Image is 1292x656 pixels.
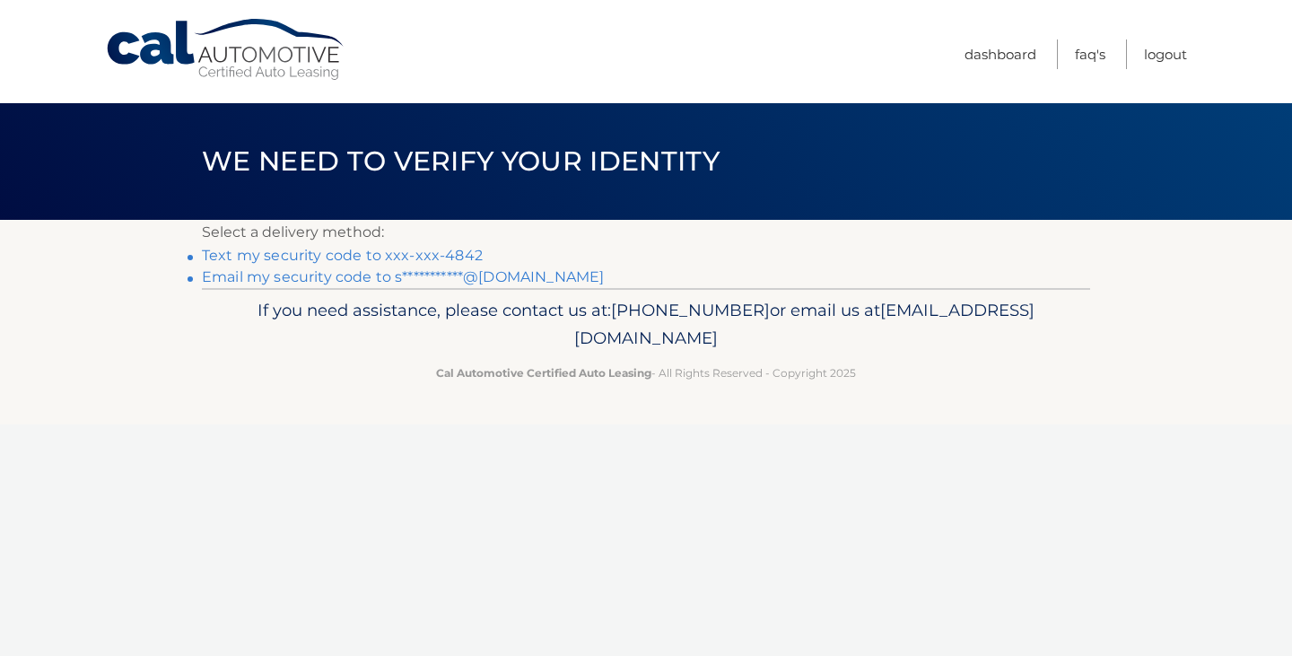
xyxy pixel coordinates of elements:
[214,296,1078,354] p: If you need assistance, please contact us at: or email us at
[202,220,1090,245] p: Select a delivery method:
[1075,39,1105,69] a: FAQ's
[1144,39,1187,69] a: Logout
[611,300,770,320] span: [PHONE_NUMBER]
[214,363,1078,382] p: - All Rights Reserved - Copyright 2025
[202,144,720,178] span: We need to verify your identity
[436,366,651,380] strong: Cal Automotive Certified Auto Leasing
[105,18,347,82] a: Cal Automotive
[202,247,483,264] a: Text my security code to xxx-xxx-4842
[965,39,1036,69] a: Dashboard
